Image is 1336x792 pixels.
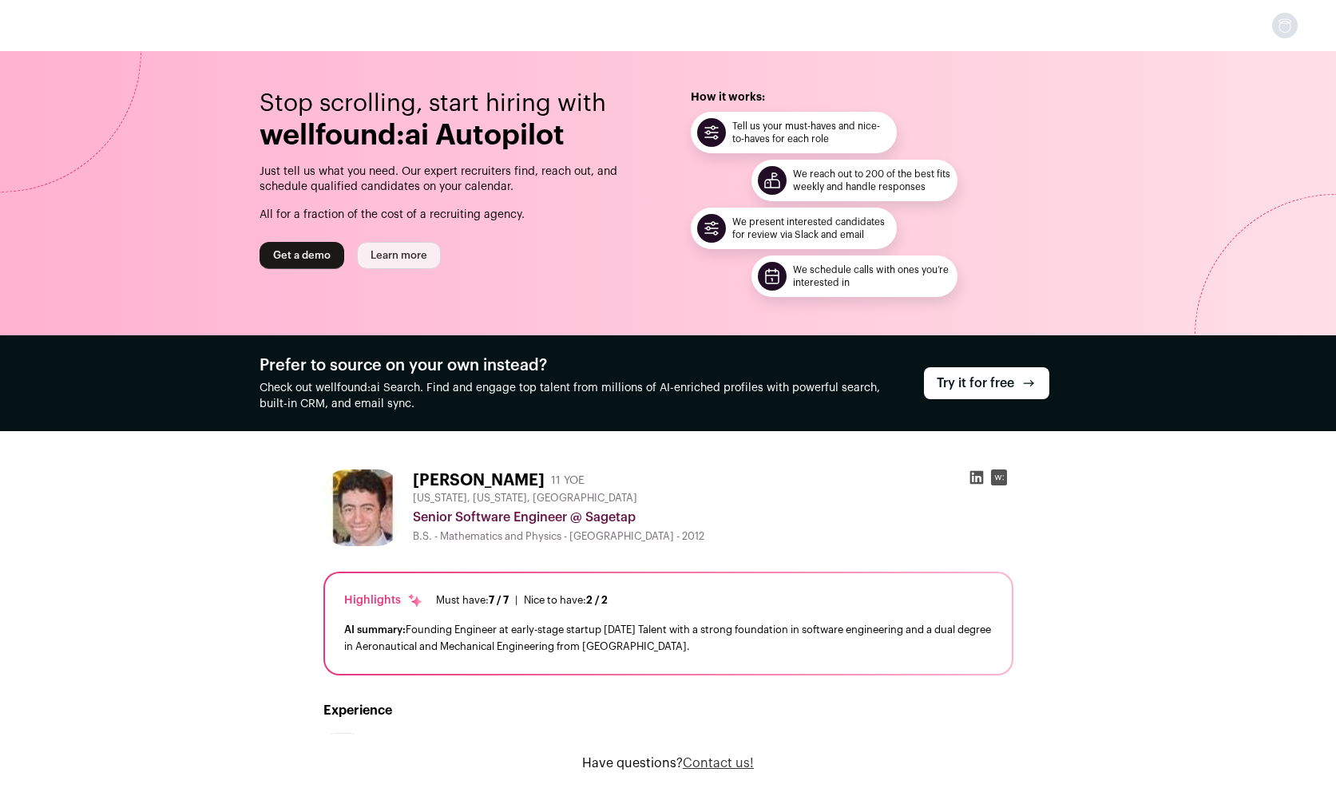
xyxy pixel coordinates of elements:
[413,469,545,492] h1: [PERSON_NAME]
[413,530,1013,543] div: B.S. - Mathematics and Physics - [GEOGRAPHIC_DATA] - 2012
[376,733,533,750] div: Senior Software Engineer
[357,242,441,269] a: Learn more
[260,164,646,196] p: Just tell us what you need. Our expert recruiters find, reach out, and schedule qualified candida...
[260,195,646,223] p: All for a fraction of the cost of a recruiting agency.
[551,473,585,489] div: 11 YOE
[413,492,637,505] span: [US_STATE], [US_STATE], [GEOGRAPHIC_DATA]
[732,120,890,145] figcaption: Tell us your must-haves and nice-to-haves for each role
[260,354,898,377] h2: Prefer to source on your own instead?
[524,594,608,607] div: Nice to have:
[793,263,951,289] figcaption: We schedule calls with ones you’re interested in
[691,89,1077,105] h2: How it works:
[732,216,890,241] figcaption: We present interested candidates for review via Slack and email
[344,621,993,655] div: Founding Engineer at early-stage startup [DATE] Talent with a strong foundation in software engin...
[323,469,400,546] img: f931fc7411c0a05f0680cfa49b3a04fed08c81c39a29eed9b461f2c2201bcc17
[344,592,423,608] div: Highlights
[793,168,951,193] figcaption: We reach out to 200 of the best fits weekly and handle responses
[323,701,1013,720] h2: Experience
[260,89,646,152] header: Stop scrolling, start hiring with
[436,594,608,607] ul: |
[260,380,898,412] p: Check out wellfound:ai Search. Find and engage top talent from millions of AI-enriched profiles w...
[683,757,754,770] a: Contact us!
[260,242,344,269] a: Get a demo
[489,595,509,605] span: 7 / 7
[260,120,646,152] div: wellfound:ai Autopilot
[436,594,509,607] div: Must have:
[924,367,1049,399] a: Try it for free
[1272,13,1298,38] img: nopic.png
[586,595,608,605] span: 2 / 2
[344,624,406,635] span: AI summary:
[413,508,1013,527] div: Senior Software Engineer @ Sagetap
[1272,13,1298,38] button: Open dropdown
